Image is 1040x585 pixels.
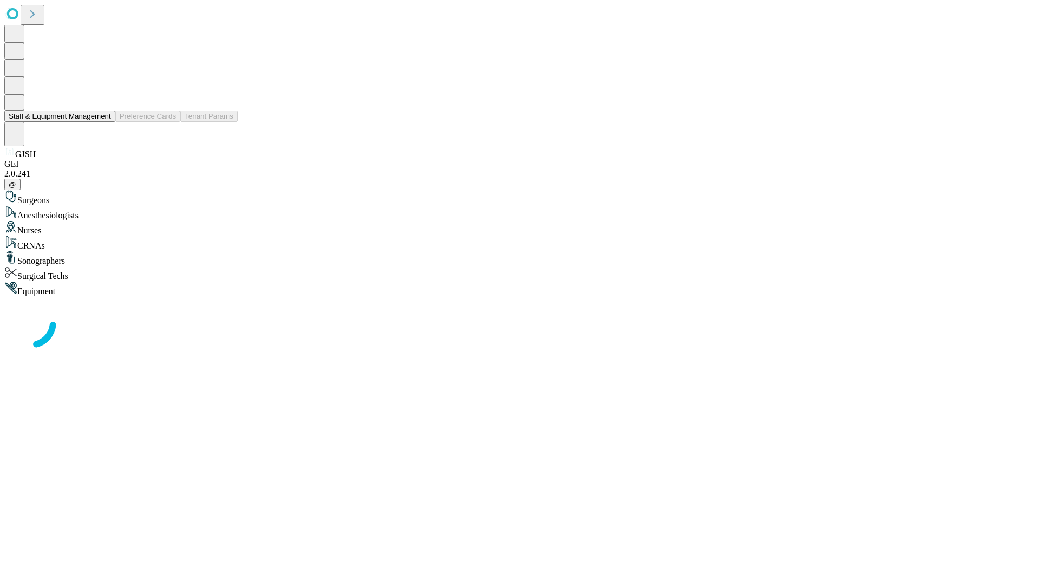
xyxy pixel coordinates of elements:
[9,180,16,188] span: @
[4,205,1036,220] div: Anesthesiologists
[4,266,1036,281] div: Surgical Techs
[4,169,1036,179] div: 2.0.241
[4,110,115,122] button: Staff & Equipment Management
[4,236,1036,251] div: CRNAs
[4,251,1036,266] div: Sonographers
[4,220,1036,236] div: Nurses
[15,149,36,159] span: GJSH
[4,281,1036,296] div: Equipment
[180,110,238,122] button: Tenant Params
[115,110,180,122] button: Preference Cards
[4,159,1036,169] div: GEI
[4,190,1036,205] div: Surgeons
[4,179,21,190] button: @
